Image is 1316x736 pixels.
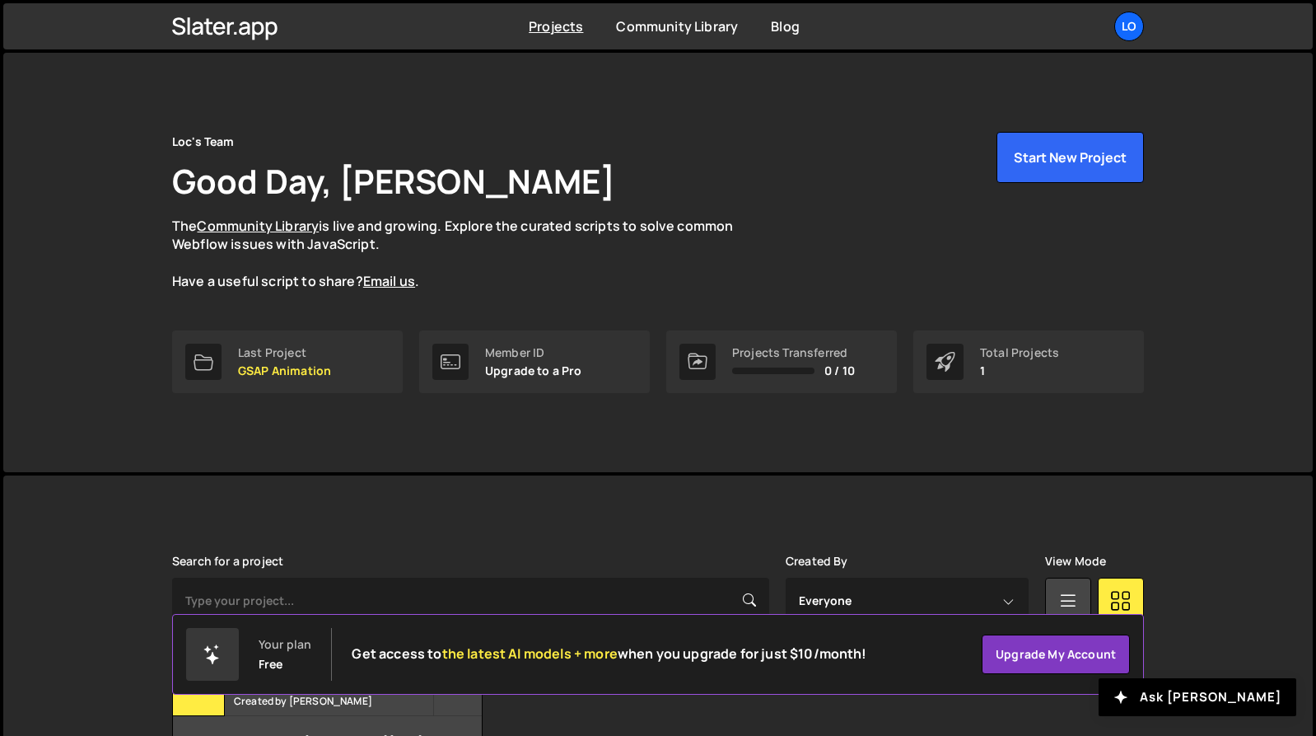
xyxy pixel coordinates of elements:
[172,555,283,568] label: Search for a project
[485,346,582,359] div: Member ID
[172,330,403,393] a: Last Project GSAP Animation
[786,555,848,568] label: Created By
[234,694,432,708] small: Created by [PERSON_NAME]
[616,17,738,35] a: Community Library
[771,17,800,35] a: Blog
[238,346,331,359] div: Last Project
[172,578,769,624] input: Type your project...
[529,17,583,35] a: Projects
[172,217,765,291] p: The is live and growing. Explore the curated scripts to solve common Webflow issues with JavaScri...
[197,217,319,235] a: Community Library
[1114,12,1144,41] a: Lo
[238,364,331,377] p: GSAP Animation
[824,364,855,377] span: 0 / 10
[980,364,1059,377] p: 1
[996,132,1144,183] button: Start New Project
[442,645,618,663] span: the latest AI models + more
[732,346,855,359] div: Projects Transferred
[1099,678,1296,716] button: Ask [PERSON_NAME]
[352,646,866,662] h2: Get access to when you upgrade for just $10/month!
[1045,555,1106,568] label: View Mode
[172,158,615,204] h1: Good Day, [PERSON_NAME]
[485,364,582,377] p: Upgrade to a Pro
[172,132,235,152] div: Loc's Team
[363,272,415,290] a: Email us
[982,635,1130,674] a: Upgrade my account
[980,346,1059,359] div: Total Projects
[259,658,283,671] div: Free
[259,638,311,651] div: Your plan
